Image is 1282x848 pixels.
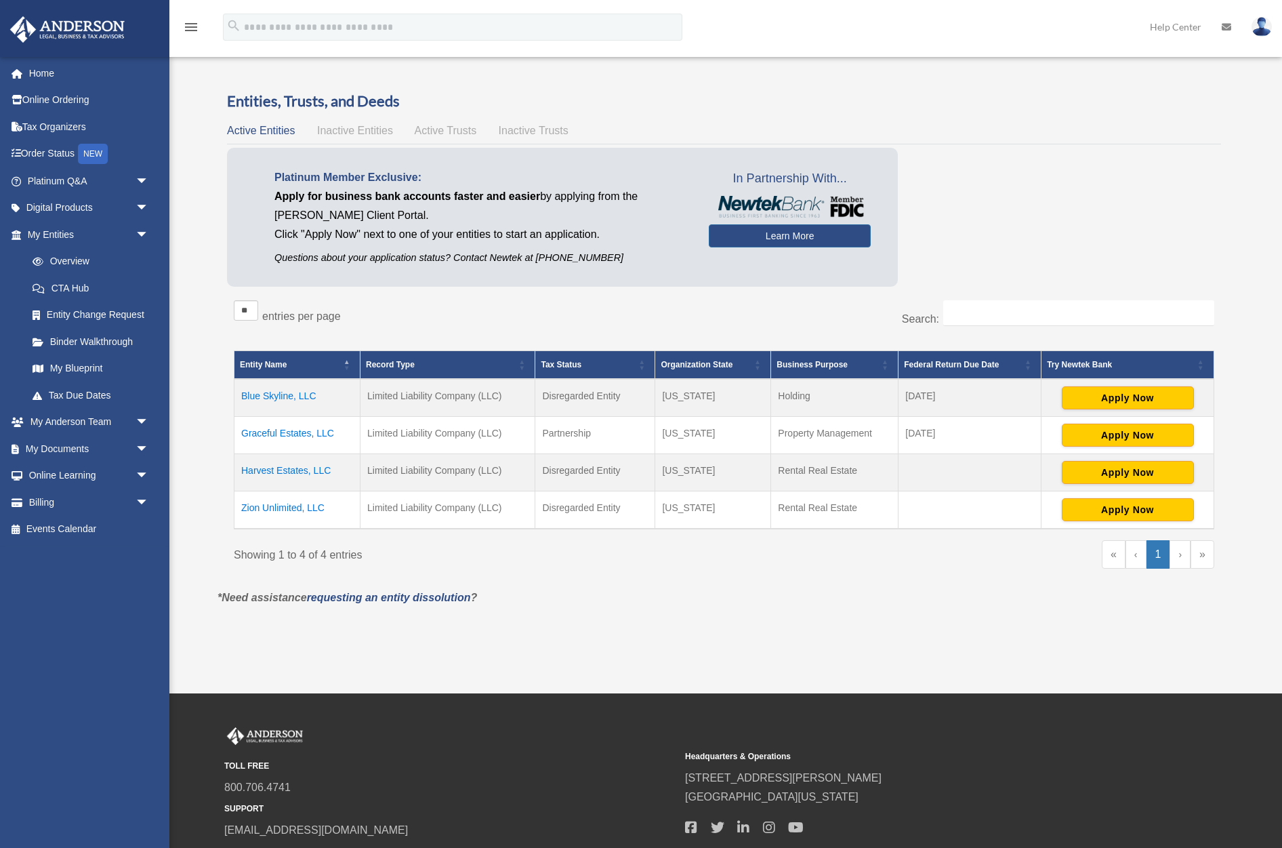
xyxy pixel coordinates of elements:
[136,167,163,195] span: arrow_drop_down
[317,125,393,136] span: Inactive Entities
[535,350,655,379] th: Tax Status: Activate to sort
[655,491,771,529] td: [US_STATE]
[274,249,688,266] p: Questions about your application status? Contact Newtek at [PHONE_NUMBER]
[224,782,291,793] a: 800.706.4741
[685,791,859,803] a: [GEOGRAPHIC_DATA][US_STATE]
[360,416,535,453] td: Limited Liability Company (LLC)
[1041,350,1214,379] th: Try Newtek Bank : Activate to sort
[771,350,898,379] th: Business Purpose: Activate to sort
[655,350,771,379] th: Organization State: Activate to sort
[9,60,169,87] a: Home
[9,489,169,516] a: Billingarrow_drop_down
[360,350,535,379] th: Record Type: Activate to sort
[661,360,732,369] span: Organization State
[1191,540,1214,569] a: Last
[307,592,471,603] a: requesting an entity dissolution
[1252,17,1272,37] img: User Pic
[771,379,898,417] td: Holding
[274,187,688,225] p: by applying from the [PERSON_NAME] Client Portal.
[9,516,169,543] a: Events Calendar
[224,802,676,816] small: SUPPORT
[19,302,163,329] a: Entity Change Request
[685,772,882,784] a: [STREET_ADDRESS][PERSON_NAME]
[541,360,581,369] span: Tax Status
[136,489,163,517] span: arrow_drop_down
[771,453,898,491] td: Rental Real Estate
[709,224,871,247] a: Learn More
[1062,424,1194,447] button: Apply Now
[19,275,163,302] a: CTA Hub
[234,350,360,379] th: Entity Name: Activate to invert sorting
[360,379,535,417] td: Limited Liability Company (LLC)
[1062,386,1194,409] button: Apply Now
[224,727,306,745] img: Anderson Advisors Platinum Portal
[366,360,415,369] span: Record Type
[274,168,688,187] p: Platinum Member Exclusive:
[655,416,771,453] td: [US_STATE]
[274,225,688,244] p: Click "Apply Now" next to one of your entities to start an application.
[1047,357,1193,373] div: Try Newtek Bank
[685,750,1136,764] small: Headquarters & Operations
[19,248,156,275] a: Overview
[183,19,199,35] i: menu
[1170,540,1191,569] a: Next
[136,195,163,222] span: arrow_drop_down
[360,491,535,529] td: Limited Liability Company (LLC)
[234,453,360,491] td: Harvest Estates, LLC
[535,416,655,453] td: Partnership
[19,382,163,409] a: Tax Due Dates
[535,453,655,491] td: Disregarded Entity
[240,360,287,369] span: Entity Name
[9,113,169,140] a: Tax Organizers
[224,759,676,773] small: TOLL FREE
[9,195,169,222] a: Digital Productsarrow_drop_down
[224,824,408,836] a: [EMAIL_ADDRESS][DOMAIN_NAME]
[183,24,199,35] a: menu
[19,328,163,355] a: Binder Walkthrough
[6,16,129,43] img: Anderson Advisors Platinum Portal
[898,416,1041,453] td: [DATE]
[9,435,169,462] a: My Documentsarrow_drop_down
[227,91,1221,112] h3: Entities, Trusts, and Deeds
[226,18,241,33] i: search
[234,416,360,453] td: Graceful Estates, LLC
[898,379,1041,417] td: [DATE]
[9,140,169,168] a: Order StatusNEW
[1102,540,1125,569] a: First
[234,540,714,565] div: Showing 1 to 4 of 4 entries
[136,435,163,463] span: arrow_drop_down
[227,125,295,136] span: Active Entities
[9,87,169,114] a: Online Ordering
[274,190,540,202] span: Apply for business bank accounts faster and easier
[655,379,771,417] td: [US_STATE]
[136,221,163,249] span: arrow_drop_down
[777,360,848,369] span: Business Purpose
[904,360,999,369] span: Federal Return Due Date
[136,462,163,490] span: arrow_drop_down
[360,453,535,491] td: Limited Liability Company (LLC)
[716,196,864,218] img: NewtekBankLogoSM.png
[9,167,169,195] a: Platinum Q&Aarrow_drop_down
[1062,461,1194,484] button: Apply Now
[262,310,341,322] label: entries per page
[499,125,568,136] span: Inactive Trusts
[771,491,898,529] td: Rental Real Estate
[218,592,477,603] em: *Need assistance ?
[1146,540,1170,569] a: 1
[9,221,163,248] a: My Entitiesarrow_drop_down
[1062,498,1194,521] button: Apply Now
[535,379,655,417] td: Disregarded Entity
[234,379,360,417] td: Blue Skyline, LLC
[136,409,163,437] span: arrow_drop_down
[771,416,898,453] td: Property Management
[709,168,871,190] span: In Partnership With...
[902,313,939,325] label: Search:
[898,350,1041,379] th: Federal Return Due Date: Activate to sort
[234,491,360,529] td: Zion Unlimited, LLC
[415,125,477,136] span: Active Trusts
[1125,540,1146,569] a: Previous
[535,491,655,529] td: Disregarded Entity
[9,409,169,436] a: My Anderson Teamarrow_drop_down
[655,453,771,491] td: [US_STATE]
